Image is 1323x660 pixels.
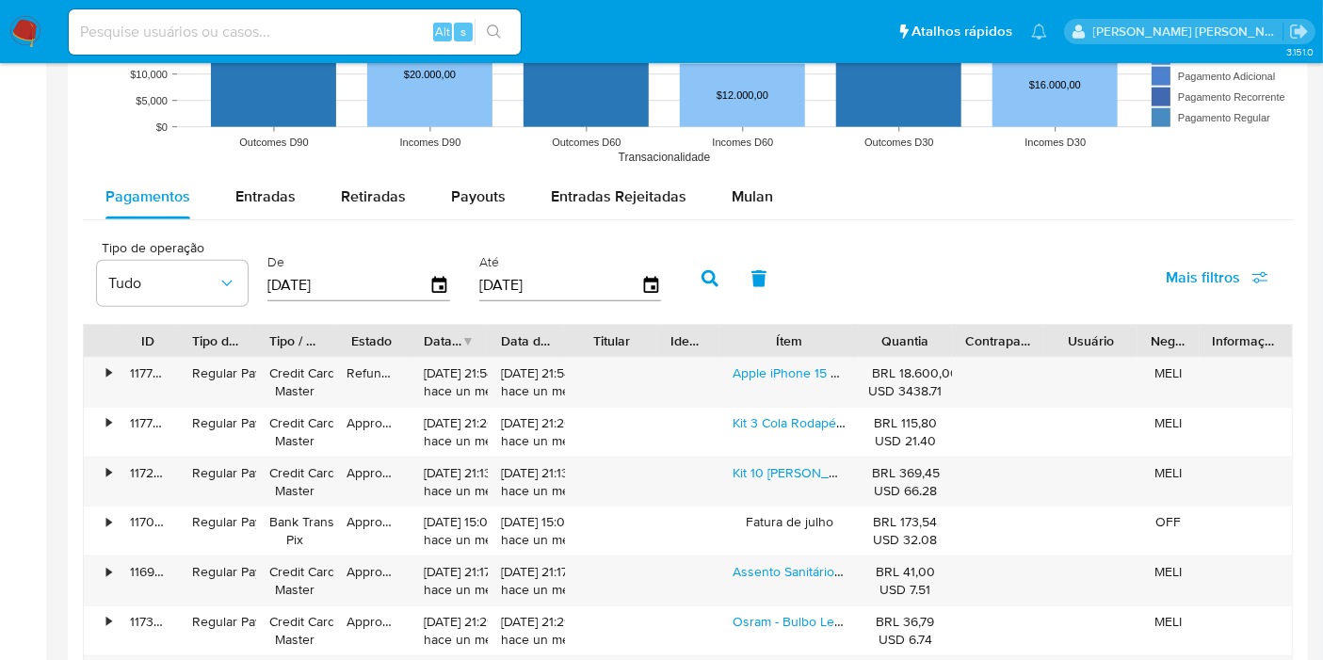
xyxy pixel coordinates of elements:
span: s [460,23,466,40]
button: search-icon [475,19,513,45]
span: Atalhos rápidos [912,22,1012,41]
span: Alt [435,23,450,40]
p: leticia.merlin@mercadolivre.com [1093,23,1283,40]
a: Notificações [1031,24,1047,40]
input: Pesquise usuários ou casos... [69,20,521,44]
a: Sair [1289,22,1309,41]
span: 3.151.0 [1286,44,1314,59]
